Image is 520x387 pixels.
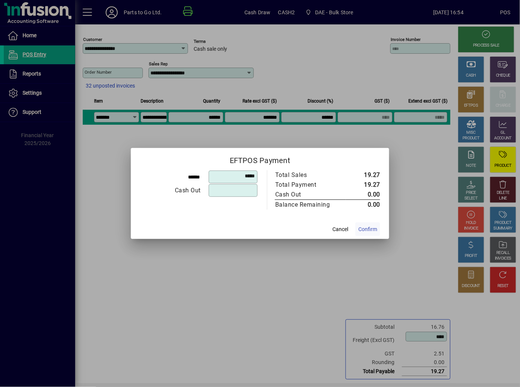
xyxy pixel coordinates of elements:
[328,222,352,236] button: Cancel
[332,225,348,233] span: Cancel
[275,190,338,199] div: Cash Out
[346,170,380,180] td: 19.27
[275,200,338,209] div: Balance Remaining
[140,186,201,195] div: Cash Out
[346,200,380,210] td: 0.00
[346,190,380,200] td: 0.00
[346,180,380,190] td: 19.27
[358,225,377,233] span: Confirm
[275,170,346,180] td: Total Sales
[275,180,346,190] td: Total Payment
[355,222,380,236] button: Confirm
[131,148,389,170] h2: EFTPOS Payment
